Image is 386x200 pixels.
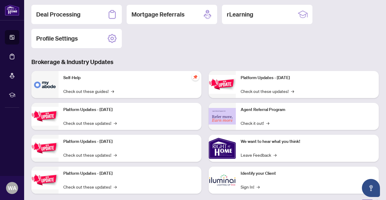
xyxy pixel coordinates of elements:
img: Identify your Client [209,167,236,194]
img: Platform Updates - July 21, 2025 [31,139,59,158]
a: Check out these updates!→ [241,88,294,94]
p: Platform Updates - [DATE] [63,106,197,113]
img: Agent Referral Program [209,108,236,125]
span: WA [8,184,17,192]
img: Platform Updates - July 8, 2025 [31,171,59,189]
p: Platform Updates - [DATE] [63,138,197,145]
img: Platform Updates - September 16, 2025 [31,107,59,126]
a: Check it out!→ [241,120,269,126]
h2: Profile Settings [36,34,78,43]
p: Platform Updates - [DATE] [63,170,197,177]
a: Check out these updates!→ [63,120,117,126]
button: Open asap [362,179,380,197]
img: Platform Updates - June 23, 2025 [209,75,236,94]
p: Self-Help [63,75,197,81]
a: Check out these updates!→ [63,183,117,190]
h2: Mortgage Referrals [131,10,185,19]
a: Check out these updates!→ [63,152,117,158]
span: → [274,152,277,158]
a: Sign In!→ [241,183,260,190]
span: → [257,183,260,190]
a: Check out these guides!→ [63,88,114,94]
span: → [111,88,114,94]
h2: rLearning [227,10,253,19]
span: → [114,152,117,158]
img: We want to hear what you think! [209,135,236,162]
span: → [291,88,294,94]
span: → [114,120,117,126]
img: Self-Help [31,71,59,98]
span: → [114,183,117,190]
a: Leave Feedback→ [241,152,277,158]
p: Platform Updates - [DATE] [241,75,374,81]
h3: Brokerage & Industry Updates [31,58,379,66]
img: logo [5,5,19,16]
span: → [266,120,269,126]
p: We want to hear what you think! [241,138,374,145]
p: Identify your Client [241,170,374,177]
p: Agent Referral Program [241,106,374,113]
span: pushpin [192,73,199,81]
h2: Deal Processing [36,10,81,19]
